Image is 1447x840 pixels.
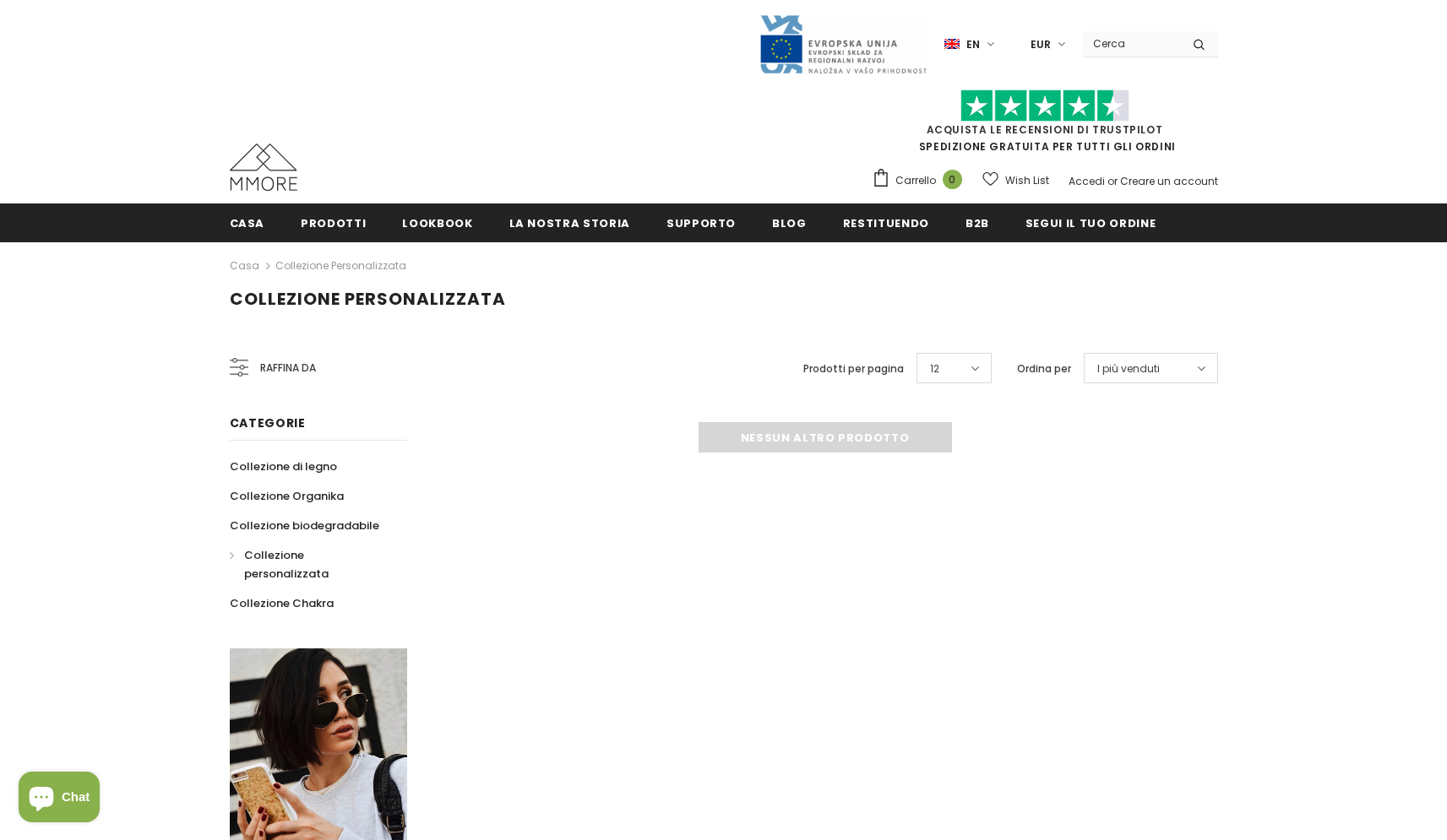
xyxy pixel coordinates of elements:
[1107,174,1118,188] span: or
[230,452,337,481] a: Collezione di legno
[14,772,105,826] inbox-online-store-chat: Shopify online store chat
[666,215,736,231] span: supporto
[1017,360,1071,377] label: Ordina per
[843,215,929,231] span: Restituendo
[1025,215,1156,231] span: Segui il tuo ordine
[509,203,630,241] a: La nostra storia
[666,203,736,241] a: supporto
[230,287,506,311] span: Collezione personalizzata
[301,215,366,231] span: Prodotti
[301,203,366,241] a: Prodotti
[966,203,989,241] a: B2B
[872,97,1218,154] span: SPEDIZIONE GRATUITA PER TUTTI GLI ORDINI
[843,203,929,241] a: Restituendo
[895,172,936,189] span: Carrello
[803,360,904,377] label: Prodotti per pagina
[402,203,472,241] a: Lookbook
[1031,36,1051,53] span: EUR
[402,215,472,231] span: Lookbook
[1120,174,1218,188] a: Creare un account
[230,488,344,504] span: Collezione Organika
[230,458,337,474] span: Collezione di legno
[1097,360,1160,377] span: I più venduti
[1083,31,1180,56] input: Search Site
[230,144,297,191] img: Casi MMORE
[966,36,980,53] span: en
[230,203,265,241] a: Casa
[759,14,927,75] img: Javni Razpis
[872,168,971,193] a: Carrello 0
[230,215,265,231] span: Casa
[230,595,334,611] span: Collezione Chakra
[230,518,379,534] span: Collezione biodegradabile
[772,215,807,231] span: Blog
[930,360,939,377] span: 12
[260,359,316,377] span: Raffina da
[230,481,344,511] a: Collezione Organika
[244,547,329,582] span: Collezione personalizzata
[230,540,389,588] a: Collezione personalizzata
[230,415,306,431] span: Categorie
[230,511,379,540] a: Collezione biodegradabile
[275,258,406,273] a: Collezione personalizzata
[230,256,259,276] a: Casa
[960,89,1129,122] img: Fidati di Pilot Stars
[927,122,1163,137] a: Acquista le recensioni di TrustPilot
[772,203,807,241] a: Blog
[1069,174,1105,188] a: Accedi
[509,215,630,231] span: La nostra storia
[943,170,962,189] span: 0
[966,215,989,231] span: B2B
[982,165,1049,195] a: Wish List
[1025,203,1156,241] a: Segui il tuo ordine
[1005,172,1049,189] span: Wish List
[230,588,334,618] a: Collezione Chakra
[759,36,927,51] a: Javni Razpis
[944,37,960,51] img: i-lang-1.png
